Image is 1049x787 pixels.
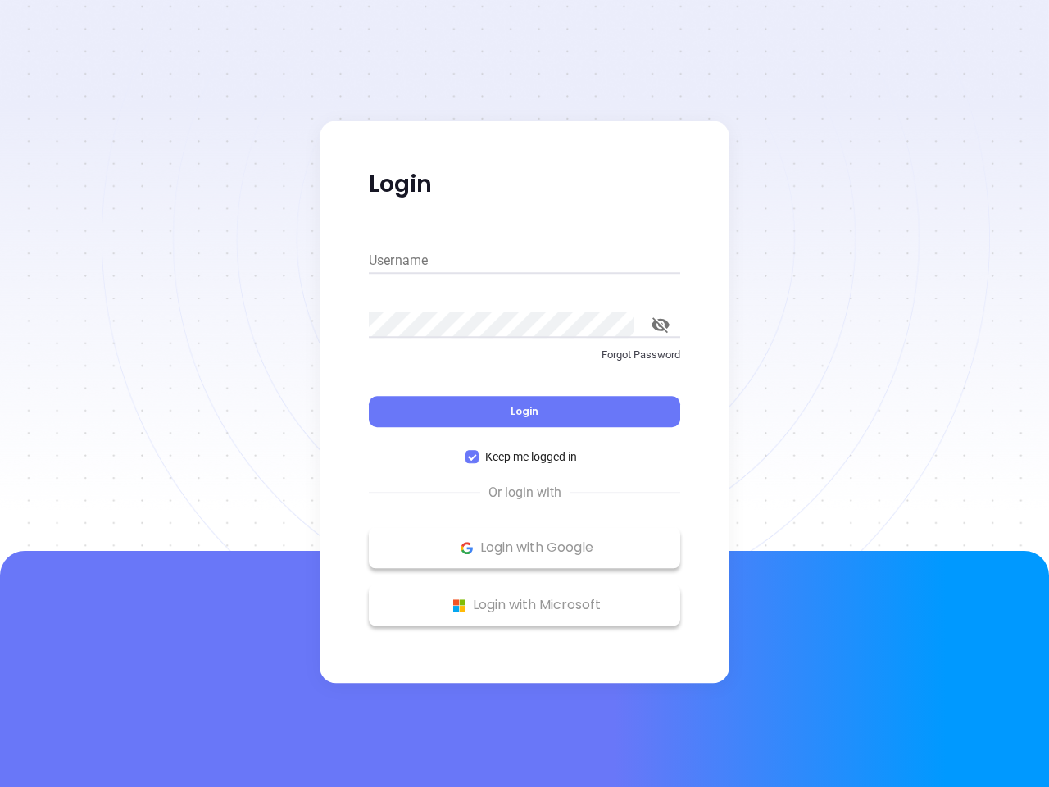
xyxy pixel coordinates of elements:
button: Login [369,396,680,427]
p: Forgot Password [369,347,680,363]
p: Login with Microsoft [377,593,672,617]
span: Or login with [480,483,570,503]
span: Login [511,404,538,418]
button: toggle password visibility [641,305,680,344]
img: Microsoft Logo [449,595,470,616]
a: Forgot Password [369,347,680,376]
p: Login with Google [377,535,672,560]
button: Microsoft Logo Login with Microsoft [369,585,680,626]
img: Google Logo [456,538,477,558]
p: Login [369,170,680,199]
button: Google Logo Login with Google [369,527,680,568]
span: Keep me logged in [479,448,584,466]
